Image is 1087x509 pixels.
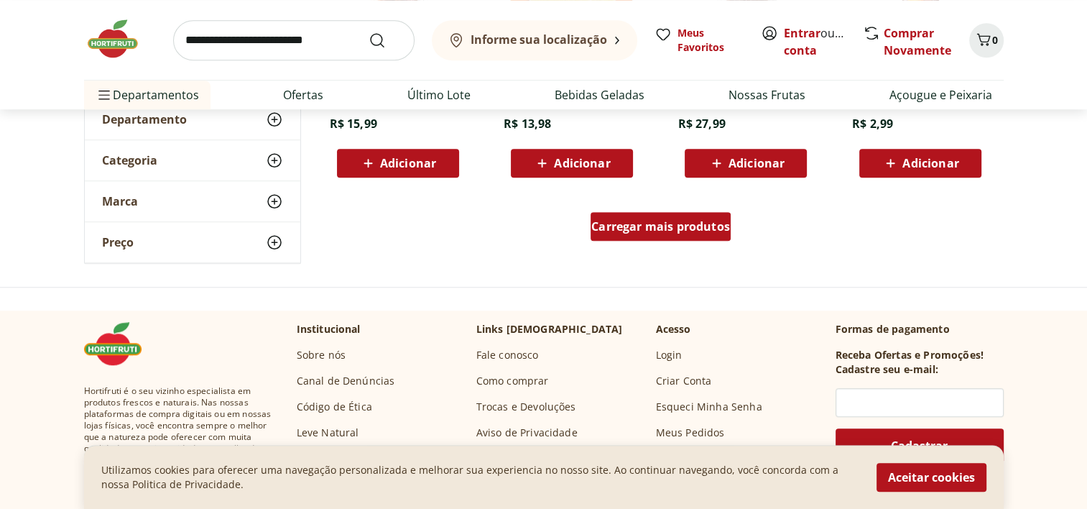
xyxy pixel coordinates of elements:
[891,440,948,451] span: Cadastrar
[102,194,138,208] span: Marca
[555,86,644,104] a: Bebidas Geladas
[407,86,471,104] a: Último Lote
[380,157,436,169] span: Adicionar
[836,428,1004,463] button: Cadastrar
[836,322,1004,336] p: Formas de pagamento
[432,20,637,60] button: Informe sua localização
[902,157,958,169] span: Adicionar
[476,426,578,440] a: Aviso de Privacidade
[297,400,372,414] a: Código de Ética
[84,17,156,60] img: Hortifruti
[85,140,300,180] button: Categoria
[852,116,893,132] span: R$ 2,99
[656,426,725,440] a: Meus Pedidos
[84,322,156,365] img: Hortifruti
[836,362,938,377] h3: Cadastre seu e-mail:
[173,20,415,60] input: search
[656,322,691,336] p: Acesso
[476,374,549,388] a: Como comprar
[728,157,785,169] span: Adicionar
[96,78,113,112] button: Menu
[369,32,403,49] button: Submit Search
[471,32,607,47] b: Informe sua localização
[784,24,848,59] span: ou
[836,348,984,362] h3: Receba Ofertas e Promoções!
[728,86,805,104] a: Nossas Frutas
[476,322,623,336] p: Links [DEMOGRAPHIC_DATA]
[330,116,377,132] span: R$ 15,99
[591,212,731,247] a: Carregar mais produtos
[969,23,1004,58] button: Carrinho
[656,400,762,414] a: Esqueci Minha Senha
[656,374,712,388] a: Criar Conta
[102,112,187,127] span: Departamento
[884,25,951,58] a: Comprar Novamente
[677,116,725,132] span: R$ 27,99
[889,86,992,104] a: Açougue e Peixaria
[85,99,300,139] button: Departamento
[476,348,539,362] a: Fale conosco
[656,348,683,362] a: Login
[784,25,863,58] a: Criar conta
[337,149,459,178] button: Adicionar
[859,149,981,178] button: Adicionar
[992,33,998,47] span: 0
[511,149,633,178] button: Adicionar
[85,181,300,221] button: Marca
[297,348,346,362] a: Sobre nós
[876,463,986,492] button: Aceitar cookies
[504,116,551,132] span: R$ 13,98
[476,400,576,414] a: Trocas e Devoluções
[297,322,361,336] p: Institucional
[591,221,730,232] span: Carregar mais produtos
[297,374,395,388] a: Canal de Denúncias
[101,463,859,492] p: Utilizamos cookies para oferecer uma navegação personalizada e melhorar sua experiencia no nosso ...
[784,25,820,41] a: Entrar
[654,26,744,55] a: Meus Favoritos
[102,235,134,249] span: Preço
[677,26,744,55] span: Meus Favoritos
[84,385,274,466] span: Hortifruti é o seu vizinho especialista em produtos frescos e naturais. Nas nossas plataformas de...
[85,222,300,262] button: Preço
[297,426,359,440] a: Leve Natural
[685,149,807,178] button: Adicionar
[554,157,610,169] span: Adicionar
[96,78,199,112] span: Departamentos
[283,86,323,104] a: Ofertas
[102,153,157,168] span: Categoria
